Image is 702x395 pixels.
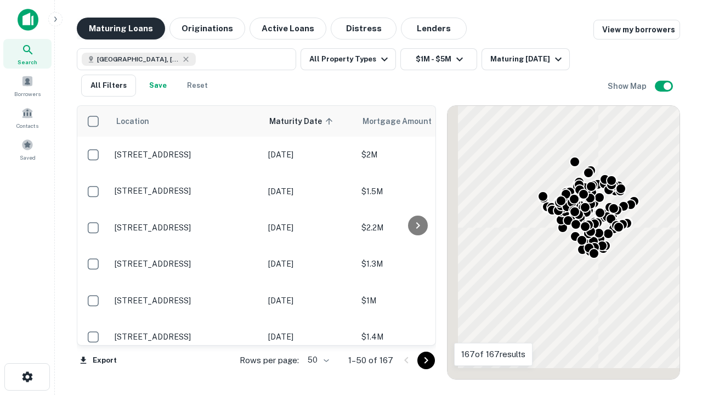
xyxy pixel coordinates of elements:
button: Save your search to get updates of matches that match your search criteria. [140,75,175,97]
div: Maturing [DATE] [490,53,565,66]
a: Search [3,39,52,69]
span: Maturity Date [269,115,336,128]
span: Location [116,115,149,128]
p: [DATE] [268,331,350,343]
button: Go to next page [417,352,435,369]
p: [DATE] [268,149,350,161]
p: [DATE] [268,222,350,234]
p: [DATE] [268,258,350,270]
button: All Property Types [301,48,396,70]
button: Active Loans [250,18,326,39]
span: Mortgage Amount [363,115,446,128]
p: [STREET_ADDRESS] [115,150,257,160]
button: Reset [180,75,215,97]
img: capitalize-icon.png [18,9,38,31]
h6: Show Map [608,80,648,92]
p: $1.3M [361,258,471,270]
a: Borrowers [3,71,52,100]
p: [STREET_ADDRESS] [115,186,257,196]
p: [STREET_ADDRESS] [115,332,257,342]
p: [STREET_ADDRESS] [115,296,257,306]
a: View my borrowers [593,20,680,39]
p: $2.2M [361,222,471,234]
span: Borrowers [14,89,41,98]
p: $1.5M [361,185,471,198]
div: 0 0 [448,106,680,379]
button: All Filters [81,75,136,97]
button: Maturing [DATE] [482,48,570,70]
p: $1M [361,295,471,307]
p: $1.4M [361,331,471,343]
button: Export [77,352,120,369]
th: Mortgage Amount [356,106,477,137]
a: Saved [3,134,52,164]
span: [GEOGRAPHIC_DATA], [GEOGRAPHIC_DATA], [GEOGRAPHIC_DATA] [97,54,179,64]
button: Originations [169,18,245,39]
button: [GEOGRAPHIC_DATA], [GEOGRAPHIC_DATA], [GEOGRAPHIC_DATA] [77,48,296,70]
p: [DATE] [268,185,350,198]
span: Saved [20,153,36,162]
button: $1M - $5M [400,48,477,70]
span: Search [18,58,37,66]
button: Distress [331,18,397,39]
iframe: Chat Widget [647,307,702,360]
a: Contacts [3,103,52,132]
p: 1–50 of 167 [348,354,393,367]
p: [STREET_ADDRESS] [115,223,257,233]
p: [STREET_ADDRESS] [115,259,257,269]
th: Maturity Date [263,106,356,137]
button: Lenders [401,18,467,39]
th: Location [109,106,263,137]
span: Contacts [16,121,38,130]
p: 167 of 167 results [461,348,525,361]
p: $2M [361,149,471,161]
p: [DATE] [268,295,350,307]
div: 50 [303,352,331,368]
button: Maturing Loans [77,18,165,39]
p: Rows per page: [240,354,299,367]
